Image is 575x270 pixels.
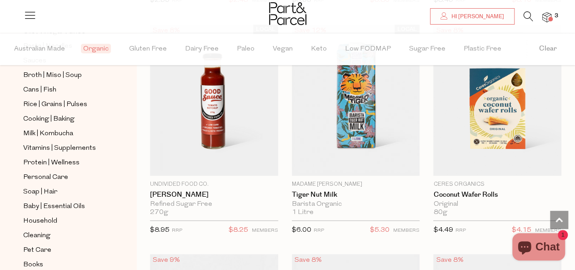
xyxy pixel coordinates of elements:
a: Vitamins | Supplements [23,143,106,154]
p: Undivided Food Co. [150,180,278,188]
span: Protein | Wellness [23,158,80,168]
span: Organic [81,44,111,53]
span: Keto [311,33,327,65]
span: Gluten Free [129,33,167,65]
a: Protein | Wellness [23,157,106,168]
small: MEMBERS [535,228,561,233]
span: Cooking | Baking [23,114,75,125]
span: Broth | Miso | Soup [23,70,82,81]
a: Baby | Essential Oils [23,201,106,212]
img: Tomato Ketchup [150,25,278,176]
div: Original [433,200,561,209]
span: $5.30 [370,224,390,236]
a: Cans | Fish [23,84,106,96]
button: Clear filter by Filter [521,33,575,65]
a: Cooking | Baking [23,113,106,125]
span: $4.49 [433,227,453,234]
img: Coconut Wafer Rolls [433,25,561,176]
small: MEMBERS [252,228,278,233]
div: Barista Organic [292,200,420,209]
small: RRP [455,228,465,233]
span: Household [23,216,57,227]
span: Pet Care [23,245,51,256]
span: Soap | Hair [23,187,57,198]
a: Pet Care [23,245,106,256]
span: Milk | Kombucha [23,128,73,139]
span: Sugar Free [409,33,445,65]
span: Low FODMAP [345,33,391,65]
a: [PERSON_NAME] [150,191,278,199]
span: $4.15 [512,224,531,236]
span: Dairy Free [185,33,219,65]
span: Vitamins | Supplements [23,143,96,154]
span: $8.95 [150,227,170,234]
span: 80g [433,209,447,217]
div: Save 8% [292,254,325,266]
a: Milk | Kombucha [23,128,106,139]
span: Cleaning [23,230,50,241]
a: Coconut Wafer Rolls [433,191,561,199]
span: 3 [552,12,560,20]
span: Cans | Fish [23,85,56,96]
span: $6.00 [292,227,311,234]
small: RRP [314,228,324,233]
p: Ceres Organics [433,180,561,188]
img: Part&Parcel [269,2,306,25]
span: Hi [PERSON_NAME] [449,13,504,20]
span: $8.25 [229,224,248,236]
a: Household [23,215,106,227]
span: 270g [150,209,168,217]
span: Baby | Essential Oils [23,201,85,212]
span: Rice | Grains | Pulses [23,99,87,110]
div: Save 8% [433,254,466,266]
div: Save 9% [150,254,183,266]
a: Cleaning [23,230,106,241]
div: Refined Sugar Free [150,200,278,209]
a: Rice | Grains | Pulses [23,99,106,110]
span: Vegan [273,33,293,65]
a: Personal Care [23,172,106,183]
span: Australian Made [14,33,65,65]
small: MEMBERS [393,228,420,233]
a: Tiger Nut Milk [292,191,420,199]
a: 3 [542,12,551,22]
small: RRP [172,228,182,233]
inbox-online-store-chat: Shopify online store chat [510,233,568,263]
p: Madame [PERSON_NAME] [292,180,420,188]
img: Tiger Nut Milk [292,25,420,176]
a: Hi [PERSON_NAME] [430,8,515,25]
span: Plastic Free [464,33,501,65]
a: Soap | Hair [23,186,106,198]
span: Paleo [237,33,255,65]
span: Personal Care [23,172,68,183]
a: Broth | Miso | Soup [23,70,106,81]
span: 1 Litre [292,209,314,217]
